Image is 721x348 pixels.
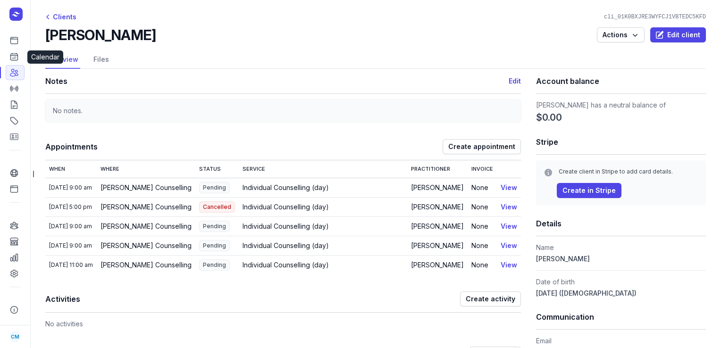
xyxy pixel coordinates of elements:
a: Files [92,51,111,69]
td: Individual Counselling (day) [239,216,407,236]
td: [PERSON_NAME] Counselling [97,236,195,255]
span: [PERSON_NAME] has a neutral balance of [536,101,666,109]
nav: Tabs [45,51,706,69]
a: View [501,241,517,249]
span: Pending [199,221,230,232]
td: [PERSON_NAME] [407,178,468,197]
th: Service [239,160,407,178]
th: Where [97,160,195,178]
span: Create in Stripe [562,185,616,196]
td: [PERSON_NAME] [407,197,468,216]
dt: Email [536,335,706,347]
button: Create in Stripe [557,183,621,198]
div: [DATE] 9:00 am [49,184,93,191]
td: None [468,178,497,197]
a: View [501,222,517,230]
th: Invoice [468,160,497,178]
td: None [468,197,497,216]
h1: Activities [45,292,460,306]
th: When [45,160,97,178]
span: No notes. [53,107,83,115]
span: CM [11,331,19,342]
td: Individual Counselling (day) [239,178,407,197]
div: [DATE] 9:00 am [49,242,93,249]
h1: Stripe [536,135,706,149]
th: Practitioner [407,160,468,178]
div: No activities [45,313,521,330]
span: Actions [603,29,639,41]
td: [PERSON_NAME] [407,255,468,274]
span: Create activity [466,293,515,305]
a: View [501,203,517,211]
span: Create appointment [448,141,515,152]
td: [PERSON_NAME] Counselling [97,197,195,216]
span: [DATE] ([DEMOGRAPHIC_DATA]) [536,289,637,297]
span: Pending [199,182,230,193]
span: Pending [199,259,230,271]
td: None [468,255,497,274]
button: Actions [597,27,645,42]
h1: Account balance [536,75,706,88]
td: Individual Counselling (day) [239,255,407,274]
dt: Date of birth [536,276,706,288]
h1: Appointments [45,140,443,153]
div: Create client in Stripe to add card details. [559,168,698,175]
h1: Notes [45,75,509,88]
div: [DATE] 11:00 am [49,261,93,269]
td: [PERSON_NAME] [407,216,468,236]
td: [PERSON_NAME] [407,236,468,255]
h2: [PERSON_NAME] [45,26,156,43]
span: $0.00 [536,111,562,124]
div: [DATE] 5:00 pm [49,203,93,211]
span: [PERSON_NAME] [536,255,590,263]
a: View [501,261,517,269]
td: None [468,236,497,255]
h1: Details [536,217,706,230]
div: cli_01K0BXJRE3WYFCJ1VBTEDC5KFD [600,13,710,21]
div: Clients [45,11,76,23]
th: Status [195,160,239,178]
button: Edit [509,75,521,87]
div: [DATE] 9:00 am [49,223,93,230]
td: [PERSON_NAME] Counselling [97,178,195,197]
a: View [501,183,517,191]
dt: Name [536,242,706,253]
span: Cancelled [199,201,235,213]
span: Edit client [656,29,700,41]
h1: Communication [536,310,706,323]
button: Edit client [650,27,706,42]
td: [PERSON_NAME] Counselling [97,216,195,236]
span: Pending [199,240,230,251]
td: [PERSON_NAME] Counselling [97,255,195,274]
td: None [468,216,497,236]
div: Calendar [27,50,63,64]
td: Individual Counselling (day) [239,236,407,255]
td: Individual Counselling (day) [239,197,407,216]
